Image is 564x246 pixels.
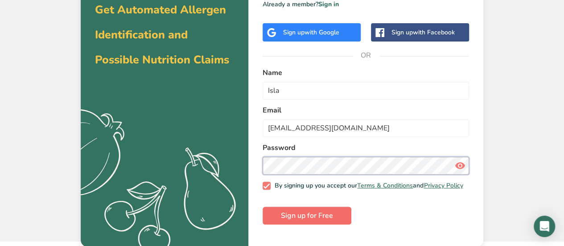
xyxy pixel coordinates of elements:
[263,82,469,100] input: John Doe
[534,216,555,237] div: Open Intercom Messenger
[95,2,229,67] span: Get Automated Allergen Identification and Possible Nutrition Claims
[283,28,339,37] div: Sign up
[263,207,351,225] button: Sign up for Free
[413,28,455,37] span: with Facebook
[263,119,469,137] input: email@example.com
[271,182,463,190] span: By signing up you accept our and
[281,210,333,221] span: Sign up for Free
[263,105,469,116] label: Email
[357,181,413,190] a: Terms & Conditions
[263,142,469,153] label: Password
[305,28,339,37] span: with Google
[391,28,455,37] div: Sign up
[263,67,469,78] label: Name
[424,181,463,190] a: Privacy Policy
[353,42,379,69] span: OR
